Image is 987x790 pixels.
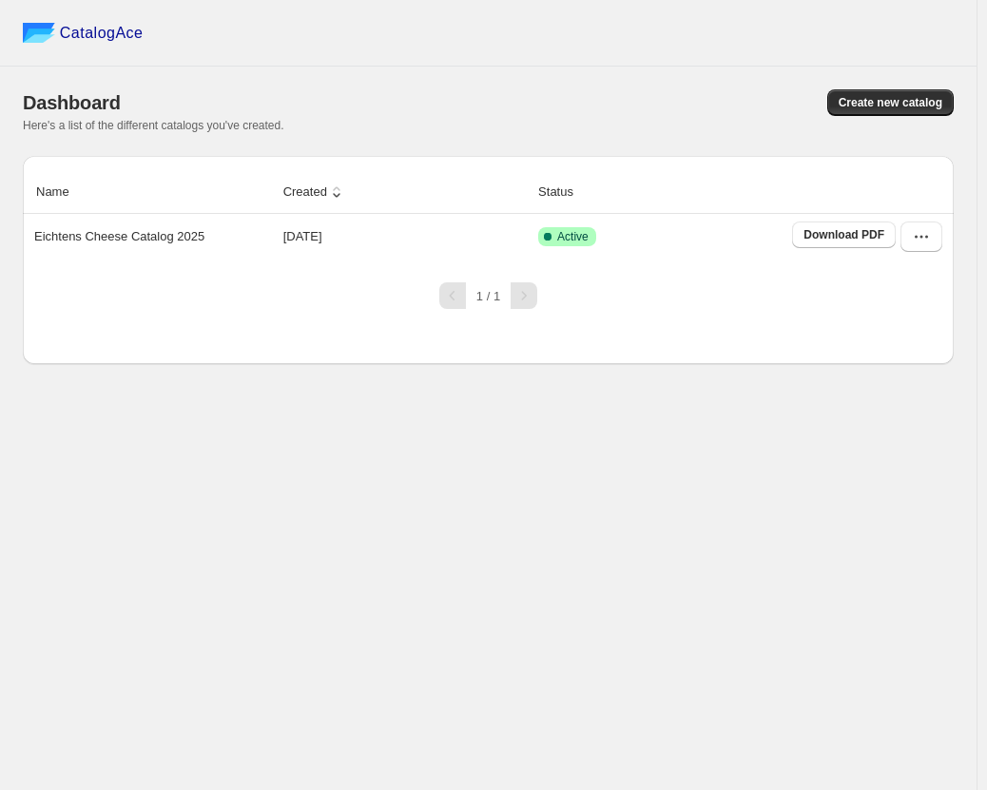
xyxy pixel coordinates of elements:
img: catalog ace [23,23,55,43]
button: Name [33,174,91,210]
span: Dashboard [23,92,121,113]
td: [DATE] [278,214,532,260]
button: Status [535,174,595,210]
button: Created [281,174,349,210]
p: Eichtens Cheese Catalog 2025 [34,227,204,246]
span: Download PDF [803,227,884,242]
span: Active [557,229,589,244]
span: 1 / 1 [476,289,500,303]
span: Create new catalog [839,95,942,110]
span: Here's a list of the different catalogs you've created. [23,119,284,132]
span: CatalogAce [60,24,144,43]
button: Create new catalog [827,89,954,116]
a: Download PDF [792,222,896,248]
